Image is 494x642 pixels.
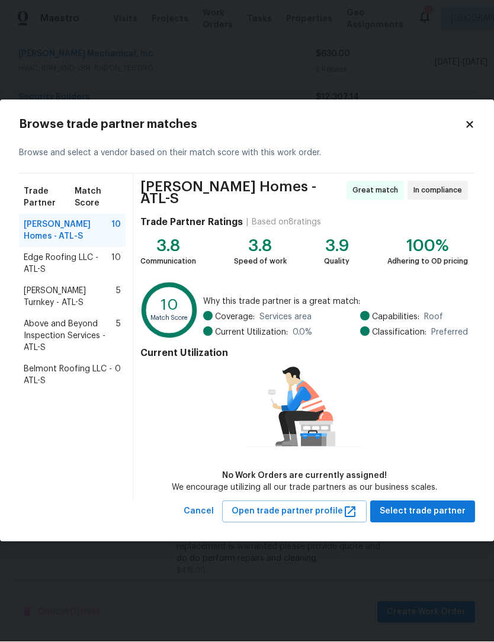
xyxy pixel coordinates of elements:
div: 3.9 [324,240,349,252]
span: Preferred [431,327,468,339]
span: 0 [115,364,121,387]
div: 100% [387,240,468,252]
span: [PERSON_NAME] Homes - ATL-S [24,219,111,243]
text: 10 [161,298,178,314]
span: Current Utilization: [215,327,288,339]
div: Speed of work [234,256,287,268]
span: Great match [352,185,403,197]
span: Classification: [372,327,426,339]
span: Open trade partner profile [232,505,357,519]
h4: Trade Partner Ratings [140,217,243,229]
span: Cancel [184,505,214,519]
span: Belmont Roofing LLC - ATL-S [24,364,115,387]
span: Trade Partner [24,186,75,210]
button: Select trade partner [370,501,475,523]
span: 10 [111,219,121,243]
span: [PERSON_NAME] Turnkey - ATL-S [24,285,116,309]
span: Why this trade partner is a great match: [203,296,468,308]
div: Adhering to OD pricing [387,256,468,268]
span: Capabilities: [372,312,419,323]
span: Coverage: [215,312,255,323]
span: Above and Beyond Inspection Services - ATL-S [24,319,116,354]
h2: Browse trade partner matches [19,119,464,131]
button: Cancel [179,501,219,523]
span: Roof [424,312,443,323]
h4: Current Utilization [140,348,468,359]
div: Browse and select a vendor based on their match score with this work order. [19,133,475,174]
span: 5 [116,285,121,309]
button: Open trade partner profile [222,501,367,523]
div: Communication [140,256,196,268]
span: Edge Roofing LLC - ATL-S [24,252,111,276]
div: Based on 8 ratings [252,217,321,229]
div: No Work Orders are currently assigned! [172,470,437,482]
span: Select trade partner [380,505,466,519]
div: | [243,217,252,229]
span: 5 [116,319,121,354]
span: Match Score [75,186,121,210]
div: We encourage utilizing all our trade partners as our business scales. [172,482,437,494]
span: 10 [111,252,121,276]
span: [PERSON_NAME] Homes - ATL-S [140,181,343,205]
div: Quality [324,256,349,268]
span: Services area [259,312,312,323]
div: 3.8 [140,240,196,252]
text: Match Score [150,315,188,322]
span: In compliance [413,185,467,197]
span: 0.0 % [293,327,312,339]
div: 3.8 [234,240,287,252]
